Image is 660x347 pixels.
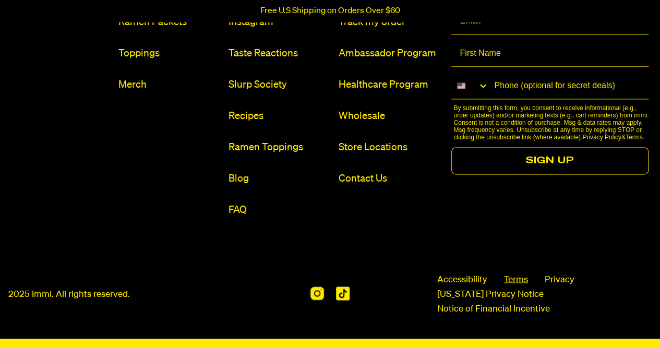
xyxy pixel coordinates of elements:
[451,41,649,67] input: First Name
[451,73,489,98] button: Search Countries
[338,78,440,92] a: Healthcare Program
[260,6,400,16] p: Free U.S Shipping on Orders Over $60
[451,147,649,174] button: SIGN UP
[338,140,440,154] a: Store Locations
[229,46,330,61] a: Taste Reactions
[437,288,544,301] a: [US_STATE] Privacy Notice
[310,286,323,300] img: Instagram
[489,73,649,99] input: Phone (optional for secret deals)
[453,104,652,141] p: By submitting this form, you consent to receive informational (e.g., order updates) and/or market...
[229,140,330,154] a: Ramen Toppings
[8,288,130,301] p: 2025 immi. All rights reserved.
[626,134,643,141] a: Terms
[582,134,621,141] a: Privacy Policy
[229,78,330,92] a: Slurp Society
[229,109,330,123] a: Recipes
[118,46,220,61] a: Toppings
[118,78,220,92] a: Merch
[437,273,487,286] span: Accessibility
[338,46,440,61] a: Ambassador Program
[437,303,550,315] a: Notice of Financial Incentive
[336,286,350,300] img: TikTok
[338,172,440,186] a: Contact Us
[229,203,330,217] a: FAQ
[338,109,440,123] a: Wholesale
[457,81,465,90] img: United States
[229,172,330,186] a: Blog
[504,273,528,286] a: Terms
[545,273,574,286] a: Privacy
